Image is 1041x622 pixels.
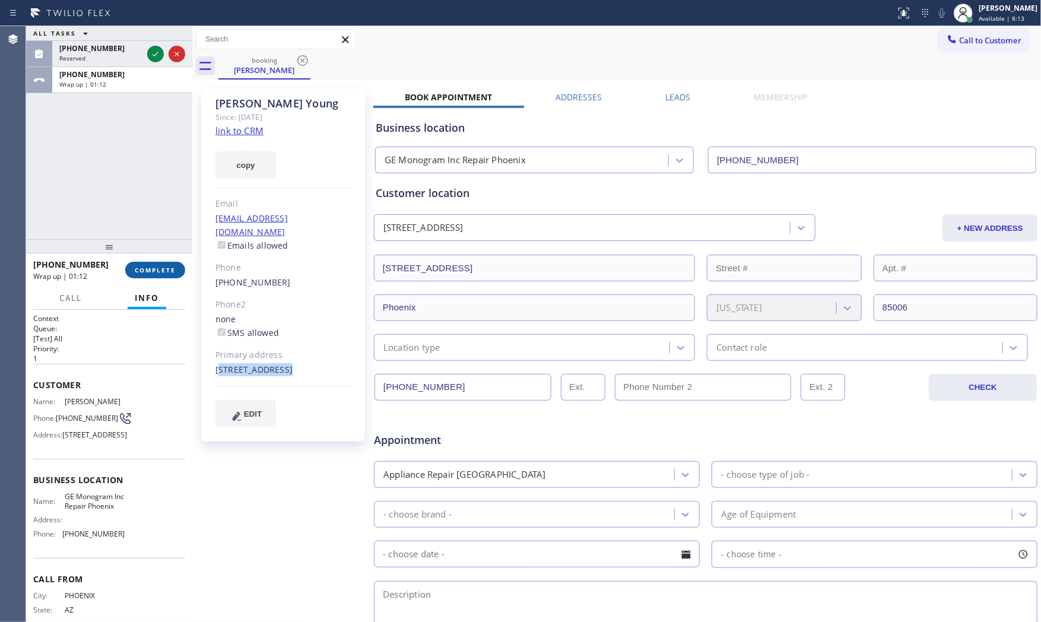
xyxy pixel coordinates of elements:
[721,507,796,521] div: Age of Equipment
[33,313,185,323] h1: Context
[33,497,65,506] span: Name:
[615,374,792,401] input: Phone Number 2
[383,507,452,521] div: - choose brand -
[33,271,87,281] span: Wrap up | 01:12
[215,298,351,312] div: Phone2
[147,46,164,62] button: Accept
[721,548,782,560] span: - choose time -
[135,266,176,274] span: COMPLETE
[215,313,351,340] div: none
[33,529,62,538] span: Phone:
[934,5,950,21] button: Mute
[561,374,605,401] input: Ext.
[218,328,226,336] input: SMS allowed
[56,414,118,423] span: [PHONE_NUMBER]
[215,125,264,137] a: link to CRM
[385,154,526,167] div: GE Monogram Inc Repair Phoenix
[33,605,65,614] span: State:
[59,54,85,62] span: Reserved
[33,430,62,439] span: Address:
[220,65,309,75] div: [PERSON_NAME]
[33,414,56,423] span: Phone:
[52,287,89,310] button: Call
[59,43,125,53] span: [PHONE_NUMBER]
[708,147,1036,173] input: Phone Number
[376,185,1036,201] div: Customer location
[215,327,279,338] label: SMS allowed
[125,262,185,278] button: COMPLETE
[59,80,106,88] span: Wrap up | 01:12
[376,120,1036,136] div: Business location
[65,492,124,510] span: GE Monogram Inc Repair Phoenix
[33,379,185,391] span: Customer
[929,374,1037,401] button: CHECK
[65,397,124,406] span: [PERSON_NAME]
[374,432,594,448] span: Appointment
[33,573,185,585] span: Call From
[169,46,185,62] button: Reject
[62,529,125,538] span: [PHONE_NUMBER]
[374,541,700,567] input: - choose date -
[59,293,82,303] span: Call
[244,410,262,418] span: EDIT
[383,341,440,354] div: Location type
[383,468,546,481] div: Appliance Repair [GEOGRAPHIC_DATA]
[215,240,288,251] label: Emails allowed
[215,277,291,288] a: [PHONE_NUMBER]
[33,334,185,344] p: [Test] All
[215,400,276,427] button: EDIT
[959,35,1021,46] span: Call to Customer
[65,591,124,600] span: PHOENIX
[33,29,76,37] span: ALL TASKS
[938,29,1029,52] button: Call to Customer
[215,97,351,110] div: [PERSON_NAME] Young
[59,69,125,80] span: [PHONE_NUMBER]
[374,255,695,281] input: Address
[215,212,288,237] a: [EMAIL_ADDRESS][DOMAIN_NAME]
[33,354,185,364] p: 1
[716,341,767,354] div: Contact role
[33,591,65,600] span: City:
[801,374,845,401] input: Ext. 2
[405,91,492,103] label: Book Appointment
[874,255,1038,281] input: Apt. #
[374,374,551,401] input: Phone Number
[135,293,159,303] span: Info
[220,56,309,65] div: booking
[33,259,109,270] span: [PHONE_NUMBER]
[33,344,185,354] h2: Priority:
[62,430,127,439] span: [STREET_ADDRESS]
[33,515,65,524] span: Address:
[26,26,100,40] button: ALL TASKS
[979,14,1024,23] span: Available | 8:13
[979,3,1037,13] div: [PERSON_NAME]
[215,151,276,179] button: copy
[33,323,185,334] h2: Queue:
[215,363,351,377] div: [STREET_ADDRESS]
[215,110,351,124] div: Since: [DATE]
[33,474,185,485] span: Business location
[721,468,810,481] div: - choose type of job -
[215,197,351,211] div: Email
[128,287,166,310] button: Info
[874,294,1038,321] input: ZIP
[665,91,690,103] label: Leads
[218,241,226,249] input: Emails allowed
[754,91,807,103] label: Membership
[374,294,695,321] input: City
[942,214,1037,242] button: + NEW ADDRESS
[215,348,351,362] div: Primary address
[33,397,65,406] span: Name:
[65,605,124,614] span: AZ
[215,261,351,275] div: Phone
[707,255,862,281] input: Street #
[220,53,309,78] div: Harry Young
[196,30,356,49] input: Search
[556,91,602,103] label: Addresses
[383,221,463,235] div: [STREET_ADDRESS]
